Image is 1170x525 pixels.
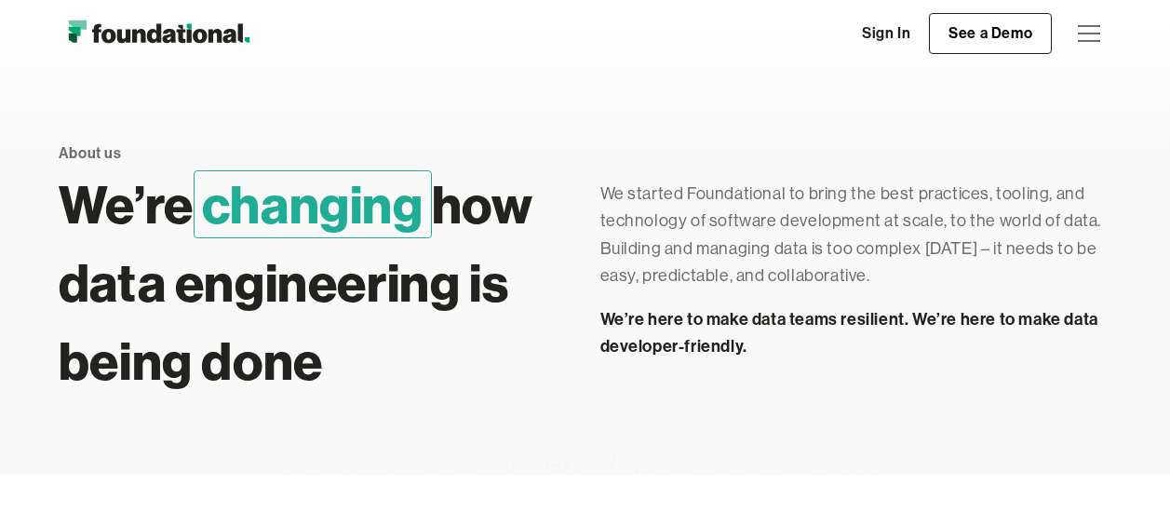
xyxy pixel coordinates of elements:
p: We started Foundational to bring the best practices, tooling, and technology of software developm... [600,181,1112,290]
span: changing [194,170,432,238]
p: We’re here to make data teams resilient. We’re here to make data developer-friendly. [600,305,1112,360]
div: menu [1067,11,1111,56]
a: home [59,15,259,52]
a: See a Demo [929,13,1052,54]
img: Foundational Logo [59,15,259,52]
div: About us [59,141,122,166]
a: Sign In [843,14,929,53]
h1: We’re how data engineering is being done [59,166,571,400]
